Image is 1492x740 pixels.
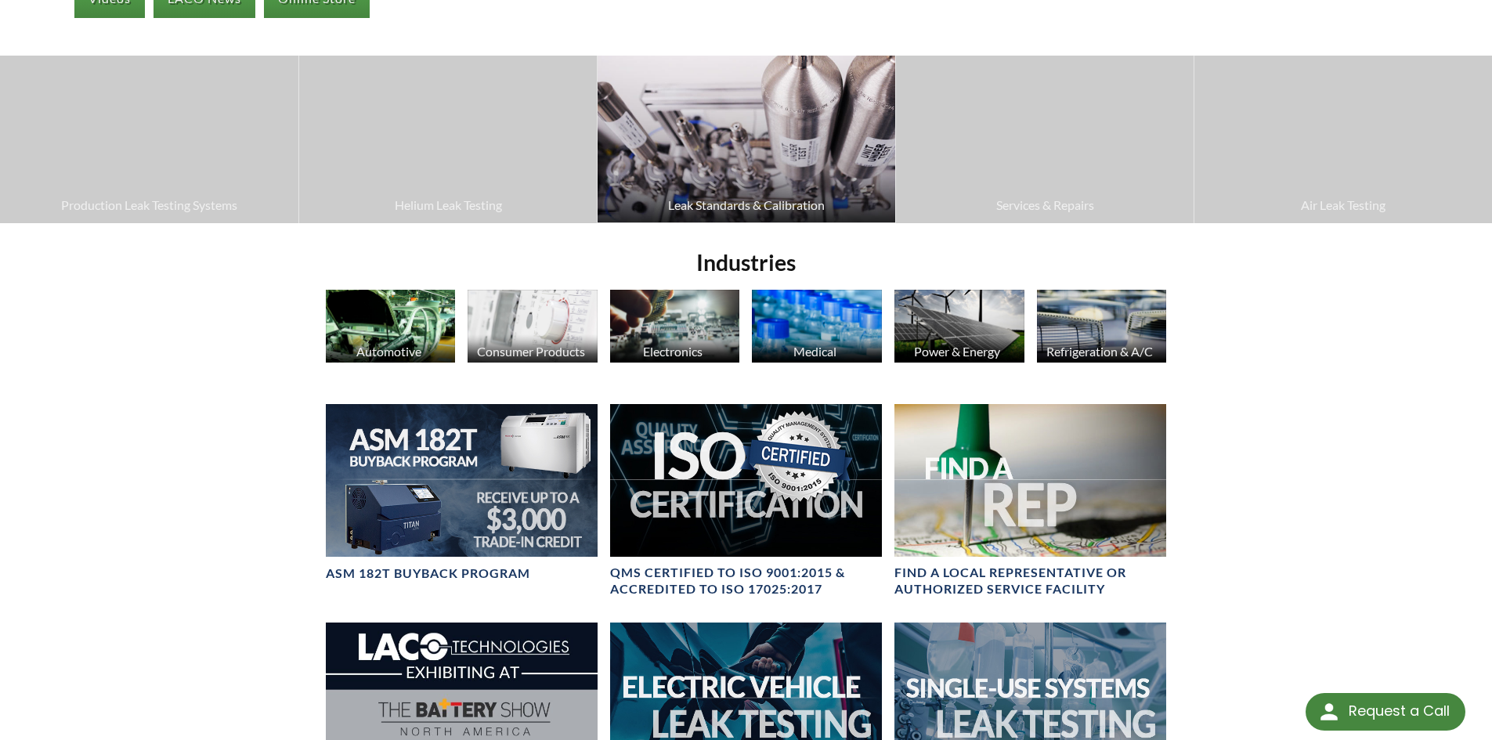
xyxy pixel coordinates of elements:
span: Air Leak Testing [1202,195,1484,215]
a: Helium Leak Testing [299,56,597,222]
div: Refrigeration & A/C [1035,344,1165,359]
h4: ASM 182T Buyback Program [326,565,530,582]
a: Electronics Electronics image [610,290,740,366]
a: Medical Medicine Bottle image [752,290,882,366]
div: Power & Energy [892,344,1023,359]
img: Electronics image [610,290,740,363]
h2: Industries [320,248,1173,277]
span: Services & Repairs [904,195,1186,215]
img: Automotive Industry image [326,290,456,363]
a: Find A Rep headerFIND A LOCAL REPRESENTATIVE OR AUTHORIZED SERVICE FACILITY [894,404,1166,597]
span: Helium Leak Testing [307,195,589,215]
a: Power & Energy Solar Panels image [894,290,1024,366]
span: Production Leak Testing Systems [8,195,291,215]
a: Air Leak Testing [1194,56,1492,222]
a: Services & Repairs [896,56,1194,222]
div: Electronics [608,344,739,359]
div: Request a Call [1349,693,1450,729]
img: round button [1317,699,1342,724]
a: ASM 182T Buyback Program BannerASM 182T Buyback Program [326,404,598,582]
img: HVAC Products image [1037,290,1167,363]
div: Consumer Products [465,344,596,359]
a: Header for ISO CertificationQMS CERTIFIED to ISO 9001:2015 & Accredited to ISO 17025:2017 [610,404,882,597]
img: Calibrated Leak Standards image [598,56,895,222]
a: Consumer Products Consumer Products image [468,290,598,366]
a: Automotive Automotive Industry image [326,290,456,366]
img: Medicine Bottle image [752,290,882,363]
span: Leak Standards & Calibration [605,195,887,215]
img: Solar Panels image [894,290,1024,363]
a: Leak Standards & Calibration [598,56,895,222]
h4: FIND A LOCAL REPRESENTATIVE OR AUTHORIZED SERVICE FACILITY [894,565,1166,597]
div: Request a Call [1306,693,1465,731]
img: Consumer Products image [468,290,598,363]
div: Automotive [323,344,454,359]
a: Refrigeration & A/C HVAC Products image [1037,290,1167,366]
h4: QMS CERTIFIED to ISO 9001:2015 & Accredited to ISO 17025:2017 [610,565,882,597]
div: Medical [750,344,880,359]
